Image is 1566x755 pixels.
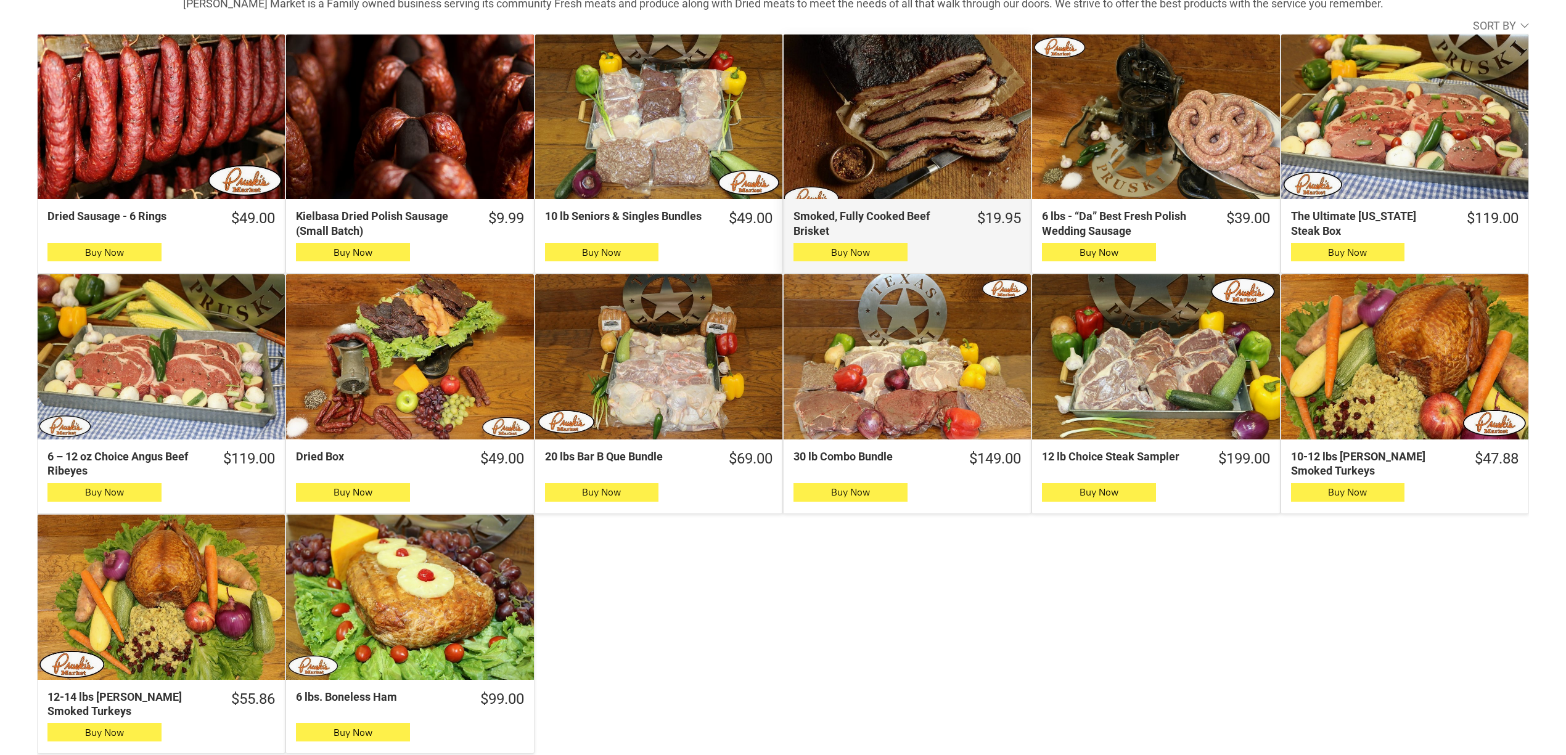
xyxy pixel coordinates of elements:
[545,243,659,261] button: Buy Now
[1291,209,1444,238] div: The Ultimate [US_STATE] Steak Box
[969,449,1021,468] div: $149.00
[729,449,773,468] div: $69.00
[831,247,870,258] span: Buy Now
[38,35,285,200] a: Dried Sausage - 6 Rings
[1226,209,1270,228] div: $39.00
[223,449,275,468] div: $119.00
[296,690,457,704] div: 6 lbs. Boneless Ham
[1328,247,1367,258] span: Buy Now
[977,209,1021,228] div: $19.95
[1291,243,1405,261] button: Buy Now
[535,209,782,228] a: $49.0010 lb Seniors & Singles Bundles
[1475,449,1519,468] div: $47.88
[85,247,124,258] span: Buy Now
[47,449,200,478] div: 6 – 12 oz Choice Angus Beef Ribeyes
[793,483,908,502] button: Buy Now
[535,449,782,468] a: $69.0020 lbs Bar B Que Bundle
[1291,483,1405,502] button: Buy Now
[1042,483,1156,502] button: Buy Now
[1080,486,1118,498] span: Buy Now
[1328,486,1367,498] span: Buy Now
[831,486,870,498] span: Buy Now
[1080,247,1118,258] span: Buy Now
[1042,449,1195,463] div: 12 lb Choice Steak Sampler
[793,209,954,238] div: Smoked, Fully Cooked Beef Brisket
[1032,449,1279,468] a: $199.0012 lb Choice Steak Sampler
[38,449,285,478] a: $119.006 – 12 oz Choice Angus Beef Ribeyes
[1032,274,1279,439] a: 12 lb Choice Steak Sampler
[47,243,162,261] button: Buy Now
[296,449,457,463] div: Dried Box
[296,209,465,238] div: Kielbasa Dried Polish Sausage (Small Batch)
[286,515,533,680] a: 6 lbs. Boneless Ham
[286,690,533,709] a: $99.006 lbs. Boneless Ham
[793,243,908,261] button: Buy Now
[480,449,524,468] div: $49.00
[296,243,410,261] button: Buy Now
[286,274,533,439] a: Dried Box
[488,209,524,228] div: $9.99
[334,247,372,258] span: Buy Now
[784,449,1031,468] a: $149.0030 lb Combo Bundle
[1281,35,1528,200] a: The Ultimate Texas Steak Box
[545,449,706,463] div: 20 lbs Bar B Que Bundle
[1032,35,1279,200] a: 6 lbs - “Da” Best Fresh Polish Wedding Sausage
[1042,209,1203,238] div: 6 lbs - “Da” Best Fresh Polish Wedding Sausage
[38,274,285,439] a: 6 – 12 oz Choice Angus Beef Ribeyes
[535,274,782,439] a: 20 lbs Bar B Que Bundle
[535,35,782,200] a: 10 lb Seniors &amp; Singles Bundles
[334,486,372,498] span: Buy Now
[784,35,1031,200] a: Smoked, Fully Cooked Beef Brisket
[231,209,275,228] div: $49.00
[296,483,410,502] button: Buy Now
[47,690,208,719] div: 12-14 lbs [PERSON_NAME] Smoked Turkeys
[47,209,208,223] div: Dried Sausage - 6 Rings
[47,483,162,502] button: Buy Now
[1281,274,1528,439] a: 10-12 lbs Pruski&#39;s Smoked Turkeys
[480,690,524,709] div: $99.00
[38,209,285,228] a: $49.00Dried Sausage - 6 Rings
[582,247,621,258] span: Buy Now
[286,35,533,200] a: Kielbasa Dried Polish Sausage (Small Batch)
[784,209,1031,238] a: $19.95Smoked, Fully Cooked Beef Brisket
[334,727,372,738] span: Buy Now
[38,690,285,719] a: $55.8612-14 lbs [PERSON_NAME] Smoked Turkeys
[1291,449,1452,478] div: 10-12 lbs [PERSON_NAME] Smoked Turkeys
[545,483,659,502] button: Buy Now
[582,486,621,498] span: Buy Now
[1042,243,1156,261] button: Buy Now
[1218,449,1270,468] div: $199.00
[784,274,1031,439] a: 30 lb Combo Bundle
[1281,449,1528,478] a: $47.8810-12 lbs [PERSON_NAME] Smoked Turkeys
[1281,209,1528,238] a: $119.00The Ultimate [US_STATE] Steak Box
[47,723,162,741] button: Buy Now
[1467,209,1519,228] div: $119.00
[296,723,410,741] button: Buy Now
[286,209,533,238] a: $9.99Kielbasa Dried Polish Sausage (Small Batch)
[545,209,706,223] div: 10 lb Seniors & Singles Bundles
[85,486,124,498] span: Buy Now
[38,515,285,680] a: 12-14 lbs Pruski&#39;s Smoked Turkeys
[85,727,124,738] span: Buy Now
[1032,209,1279,238] a: $39.006 lbs - “Da” Best Fresh Polish Wedding Sausage
[286,449,533,468] a: $49.00Dried Box
[729,209,773,228] div: $49.00
[793,449,946,463] div: 30 lb Combo Bundle
[231,690,275,709] div: $55.86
